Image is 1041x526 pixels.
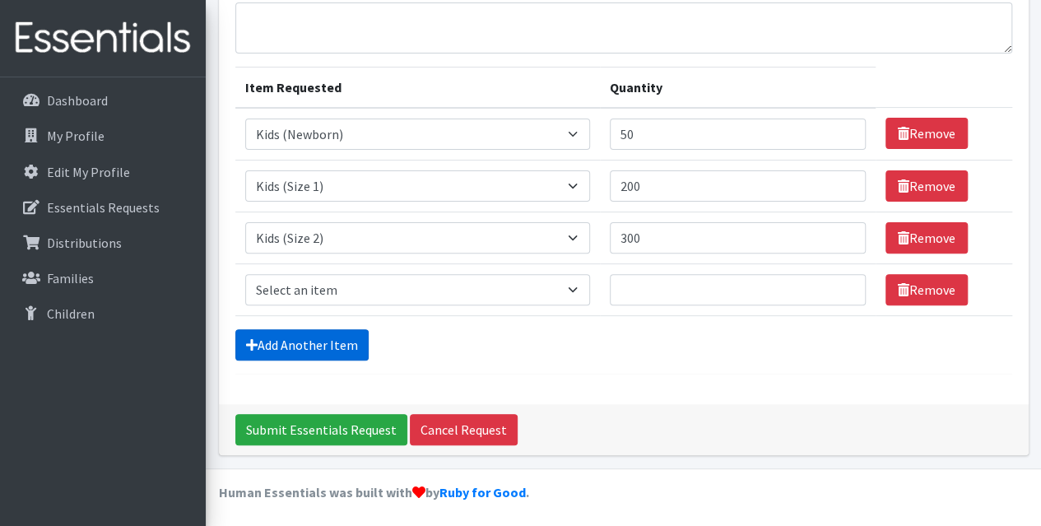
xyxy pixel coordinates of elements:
strong: Human Essentials was built with by . [219,484,529,500]
p: Families [47,270,94,286]
p: Essentials Requests [47,199,160,216]
a: Distributions [7,226,199,259]
a: Remove [885,170,968,202]
a: Ruby for Good [439,484,526,500]
a: Remove [885,118,968,149]
a: Dashboard [7,84,199,117]
p: My Profile [47,128,105,144]
input: Submit Essentials Request [235,414,407,445]
th: Item Requested [235,67,600,108]
a: Edit My Profile [7,156,199,189]
p: Distributions [47,235,122,251]
a: Cancel Request [410,414,518,445]
img: HumanEssentials [7,11,199,66]
p: Dashboard [47,92,108,109]
a: Remove [885,222,968,254]
p: Edit My Profile [47,164,130,180]
a: Add Another Item [235,329,369,361]
a: Remove [885,274,968,305]
a: My Profile [7,119,199,152]
p: Children [47,305,95,322]
th: Quantity [600,67,876,108]
a: Families [7,262,199,295]
a: Essentials Requests [7,191,199,224]
a: Children [7,297,199,330]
